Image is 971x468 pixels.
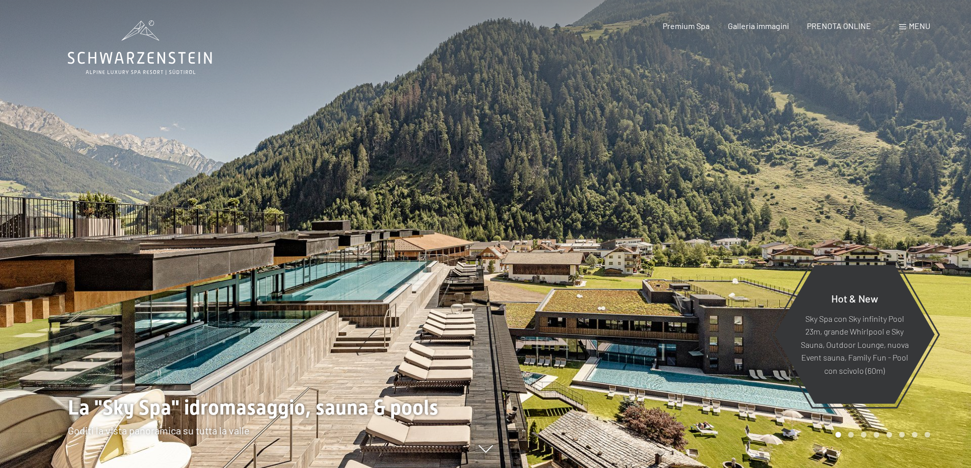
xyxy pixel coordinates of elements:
span: Menu [909,21,930,31]
div: Carousel Page 1 (Current Slide) [835,432,841,437]
div: Carousel Page 7 [912,432,917,437]
div: Carousel Page 6 [899,432,905,437]
a: Galleria immagini [728,21,789,31]
div: Carousel Page 4 [874,432,879,437]
a: Hot & New Sky Spa con Sky infinity Pool 23m, grande Whirlpool e Sky Sauna, Outdoor Lounge, nuova ... [774,264,935,404]
div: Carousel Pagination [832,432,930,437]
span: Hot & New [831,292,878,304]
div: Carousel Page 3 [861,432,867,437]
p: Sky Spa con Sky infinity Pool 23m, grande Whirlpool e Sky Sauna, Outdoor Lounge, nuova Event saun... [799,312,910,377]
div: Carousel Page 2 [848,432,854,437]
div: Carousel Page 5 [886,432,892,437]
div: Carousel Page 8 [925,432,930,437]
a: Premium Spa [663,21,710,31]
a: PRENOTA ONLINE [807,21,871,31]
